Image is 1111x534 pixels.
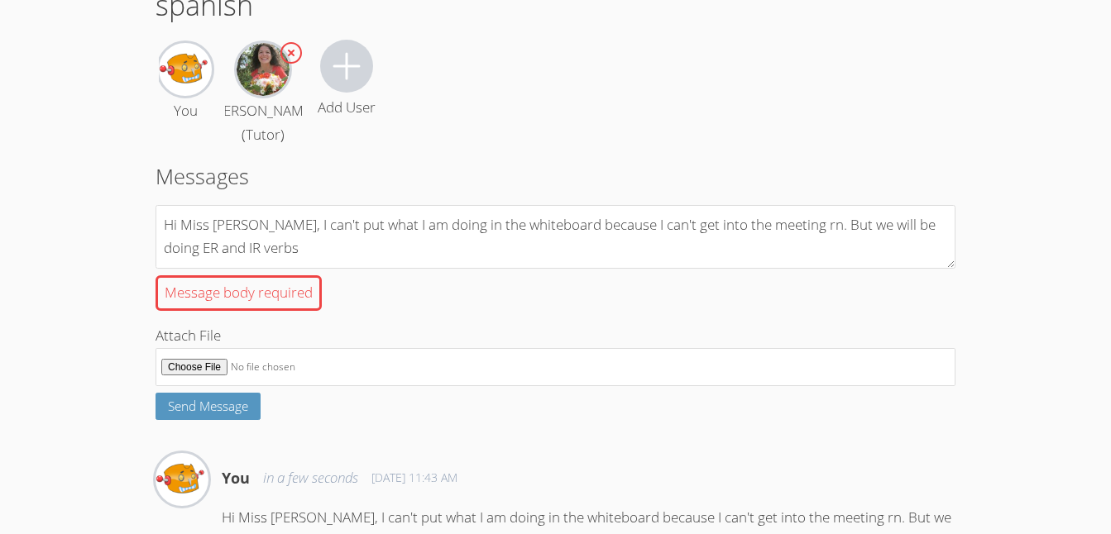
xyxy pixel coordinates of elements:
div: You [174,99,198,123]
span: in a few seconds [263,466,358,490]
h2: Messages [156,160,955,192]
img: Tehzeeb Khan [156,453,208,506]
input: Attach File [156,348,955,387]
span: Attach File [156,326,221,345]
img: Lisa Batuski [237,43,290,96]
h4: You [222,466,250,489]
button: Send Message [156,393,261,420]
div: [PERSON_NAME] (Tutor) [211,99,315,147]
div: Add User [318,96,376,120]
div: Message body required [156,275,322,311]
span: [DATE] 11:43 AM [371,470,457,486]
img: Tehzeeb Khan [159,43,212,96]
textarea: Message body required [156,205,955,269]
span: Send Message [168,398,248,414]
